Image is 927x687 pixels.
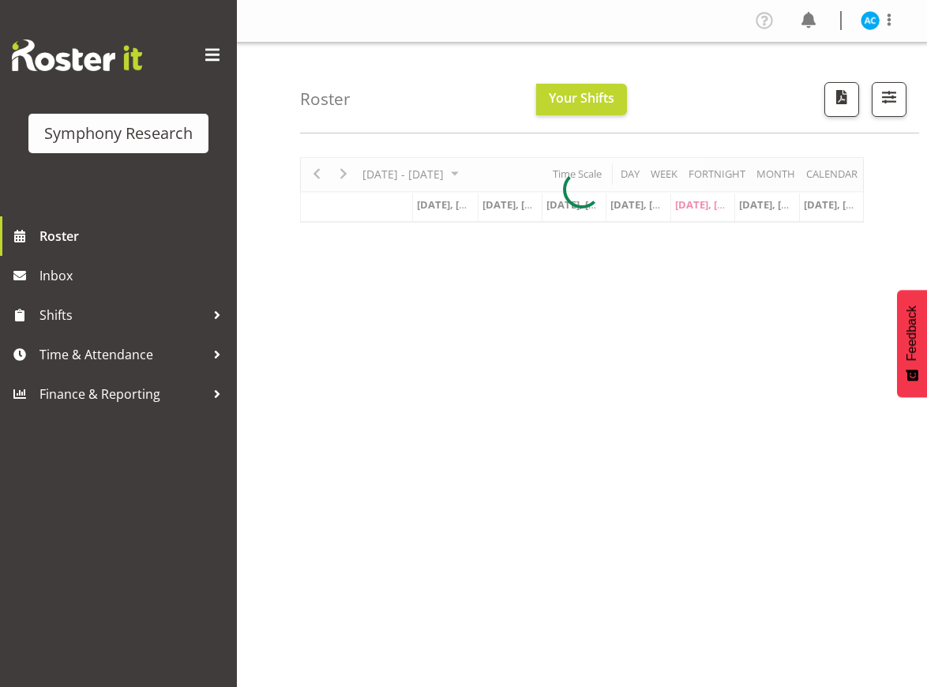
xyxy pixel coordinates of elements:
[861,11,880,30] img: abbey-craib10174.jpg
[39,264,229,287] span: Inbox
[549,89,614,107] span: Your Shifts
[12,39,142,71] img: Rosterit website logo
[536,84,627,115] button: Your Shifts
[872,82,906,117] button: Filter Shifts
[897,290,927,397] button: Feedback - Show survey
[44,122,193,145] div: Symphony Research
[39,303,205,327] span: Shifts
[300,90,351,108] h4: Roster
[39,224,229,248] span: Roster
[905,306,919,361] span: Feedback
[39,382,205,406] span: Finance & Reporting
[39,343,205,366] span: Time & Attendance
[824,82,859,117] button: Download a PDF of the roster according to the set date range.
